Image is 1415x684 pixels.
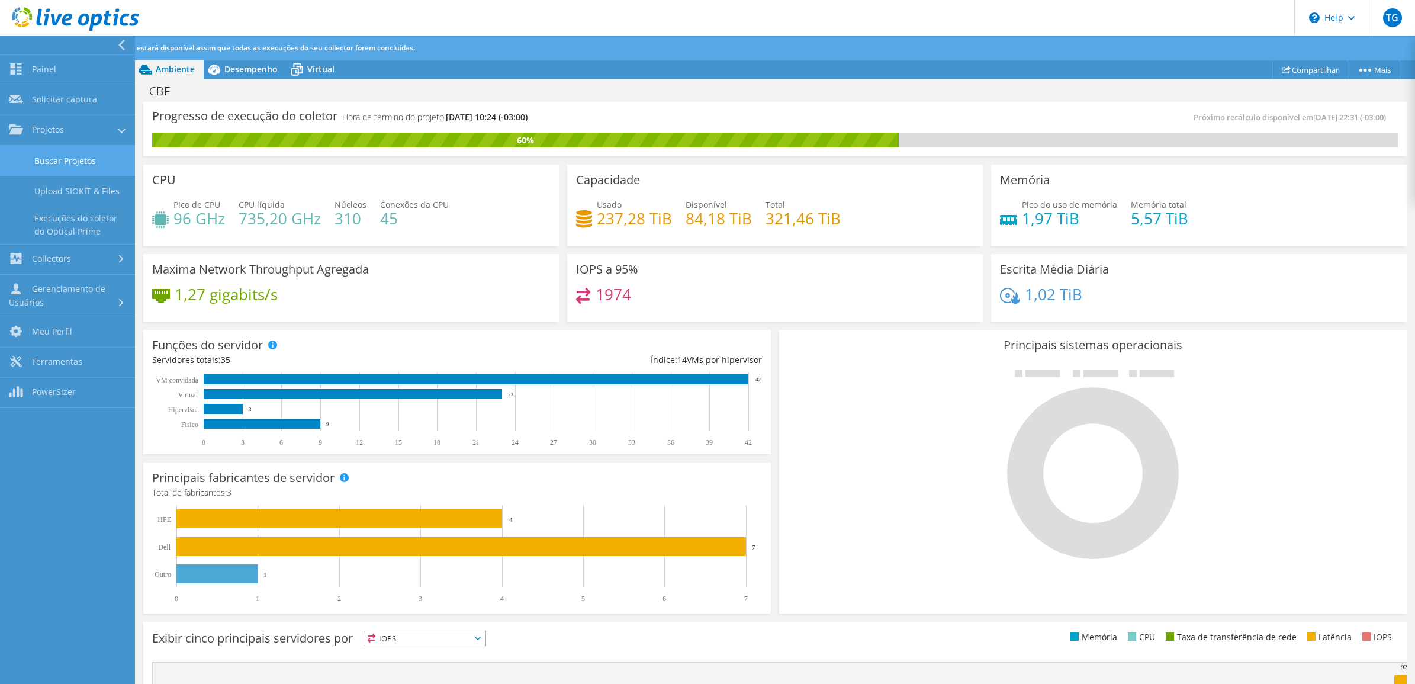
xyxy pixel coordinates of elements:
li: Taxa de transferência de rede [1163,631,1297,644]
h4: 237,28 TiB [597,212,672,225]
text: 92% [1401,663,1413,670]
span: Disponível [686,199,727,210]
text: 30 [589,438,596,447]
h4: 1,02 TiB [1025,288,1082,301]
span: 14 [677,354,687,365]
text: 1 [256,595,259,603]
text: 0 [175,595,178,603]
h4: Hora de término do projeto: [342,111,528,124]
text: 36 [667,438,674,447]
text: 24 [512,438,519,447]
text: 21 [472,438,480,447]
a: Mais [1348,60,1400,79]
span: Pico de CPU [173,199,220,210]
h4: 321,46 TiB [766,212,841,225]
text: HPE [157,515,171,524]
li: Latência [1304,631,1352,644]
text: 7 [752,544,755,551]
span: [DATE] 10:24 (-03:00) [446,111,528,123]
text: VM convidada [156,376,198,384]
text: 18 [433,438,440,447]
h1: CBF [144,85,188,98]
h3: Memória [1000,174,1050,187]
text: 5 [581,595,585,603]
span: 35 [221,354,230,365]
li: Memória [1067,631,1117,644]
span: Conexões da CPU [380,199,449,210]
span: 3 [227,487,231,498]
text: 12 [356,438,363,447]
text: 42 [745,438,752,447]
text: 9 [326,421,329,427]
div: Índice: VMs por hipervisor [457,354,762,367]
h3: Escrita Média Diária [1000,263,1109,276]
text: 6 [279,438,283,447]
span: Próximo recálculo disponível em [1194,112,1392,123]
span: Memória total [1131,199,1186,210]
h4: 45 [380,212,449,225]
span: IOPS [364,631,485,646]
span: Ambiente [156,63,195,75]
text: 4 [500,595,504,603]
span: Virtual [307,63,335,75]
text: 15 [395,438,402,447]
div: Servidores totais: [152,354,457,367]
h4: 96 GHz [173,212,225,225]
span: Usado [597,199,622,210]
h4: 310 [335,212,366,225]
h4: 1974 [596,288,631,301]
span: Pico do uso de memória [1022,199,1117,210]
span: Desempenho [224,63,278,75]
span: CPU líquida [239,199,285,210]
text: 39 [706,438,713,447]
text: 23 [508,391,514,397]
text: 7 [744,595,748,603]
span: A análise adicional estará disponível assim que todas as execuções do seu collector forem concluí... [72,43,415,53]
h4: 1,27 gigabits/s [175,288,278,301]
text: 9 [319,438,322,447]
text: 1 [263,571,267,578]
h4: 735,20 GHz [239,212,321,225]
text: 3 [241,438,245,447]
h4: 1,97 TiB [1022,212,1117,225]
text: 3 [249,406,252,412]
h4: Total de fabricantes: [152,486,762,499]
li: CPU [1125,631,1155,644]
span: TG [1383,8,1402,27]
h3: CPU [152,174,176,187]
h4: 5,57 TiB [1131,212,1188,225]
h4: 84,18 TiB [686,212,752,225]
span: Núcleos [335,199,366,210]
text: 2 [337,595,341,603]
text: Hipervisor [168,406,198,414]
span: [DATE] 22:31 (-03:00) [1313,112,1386,123]
h3: Maxima Network Throughput Agregada [152,263,369,276]
h3: Funções do servidor [152,339,263,352]
svg: \n [1309,12,1320,23]
text: Virtual [178,391,198,399]
text: 0 [202,438,205,447]
h3: IOPS a 95% [576,263,638,276]
a: Compartilhar [1272,60,1348,79]
tspan: Físico [181,420,198,429]
text: 6 [663,595,666,603]
div: 60% [152,134,899,147]
text: 33 [628,438,635,447]
h3: Capacidade [576,174,640,187]
h3: Principais fabricantes de servidor [152,471,335,484]
text: 4 [509,516,513,523]
text: 3 [419,595,422,603]
span: Total [766,199,785,210]
text: 42 [755,377,761,383]
h3: Principais sistemas operacionais [788,339,1398,352]
text: Outro [155,570,171,579]
text: Dell [158,543,171,551]
text: 27 [550,438,557,447]
li: IOPS [1359,631,1392,644]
